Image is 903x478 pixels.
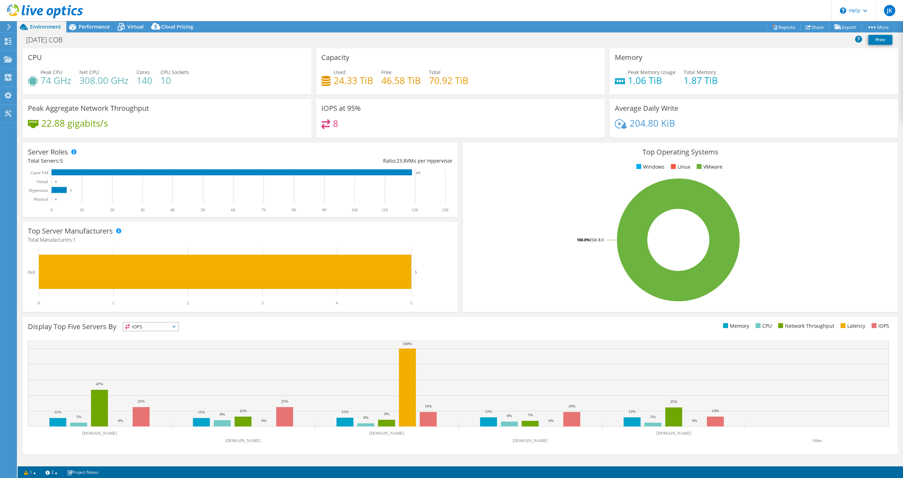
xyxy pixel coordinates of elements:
[41,69,62,75] span: Peak CPU
[36,179,48,184] text: Virtual
[240,409,247,413] text: 12%
[868,35,892,45] a: Print
[650,415,656,419] text: 5%
[615,104,678,112] h3: Average Daily Write
[829,22,862,32] a: Export
[767,22,801,32] a: Reports
[28,227,113,235] h3: Top Server Manufacturers
[549,418,554,423] text: 0%
[220,412,225,416] text: 8%
[240,157,453,165] div: Ratio: VMs per Hypervisor
[70,189,72,192] text: 5
[79,69,99,75] span: Net CPU
[334,77,373,84] h4: 24.33 TiB
[442,207,448,212] text: 130
[79,23,110,30] span: Performance
[381,69,392,75] span: Free
[507,413,512,418] text: 6%
[23,36,74,44] h1: [DATE] COB
[684,69,716,75] span: Total Memory
[292,207,296,212] text: 80
[19,468,41,477] a: 1
[485,409,492,413] text: 12%
[82,431,117,436] text: [DOMAIN_NAME]
[429,69,441,75] span: Total
[577,237,590,242] tspan: 100.0%
[403,341,412,346] text: 100%
[38,301,40,305] text: 0
[363,415,369,419] text: 4%
[28,104,149,112] h3: Peak Aggregate Network Throughput
[161,23,193,30] span: Cloud Pricing
[123,322,178,331] span: IOPS
[840,7,846,14] svg: \n
[96,382,103,386] text: 47%
[429,77,468,84] h4: 70.92 TiB
[137,69,150,75] span: Cores
[721,322,749,330] li: Memory
[635,163,665,171] li: Windows
[187,301,189,305] text: 2
[34,197,48,202] text: Physical
[76,415,81,419] text: 5%
[669,163,690,171] li: Linux
[79,77,128,84] h4: 308.00 GHz
[396,157,406,164] span: 23.8
[231,207,235,212] text: 60
[776,322,834,330] li: Network Throughput
[261,301,263,305] text: 3
[384,412,389,416] text: 9%
[334,69,346,75] span: Used
[28,236,453,244] h4: Total Manufacturers:
[261,418,267,423] text: 0%
[41,468,62,477] a: 2
[160,77,189,84] h4: 10
[30,23,61,30] span: Environment
[41,119,108,127] h4: 22.88 gigabits/s
[28,148,68,156] h3: Server Roles
[322,207,326,212] text: 90
[884,5,895,16] span: JK
[28,270,35,275] text: Dell
[351,207,358,212] text: 100
[630,119,675,127] h4: 204.80 KiB
[800,22,829,32] a: Share
[198,410,205,414] text: 11%
[80,207,84,212] text: 10
[201,207,205,212] text: 50
[468,148,893,156] h3: Top Operating Systems
[410,301,412,305] text: 5
[695,163,722,171] li: VMware
[55,198,57,201] text: 0
[415,270,417,274] text: 5
[754,322,772,330] li: CPU
[629,409,636,413] text: 12%
[160,69,189,75] span: CPU Sockets
[333,120,338,127] h4: 8
[839,322,865,330] li: Latency
[870,322,889,330] li: IOPS
[812,438,822,443] text: Other
[137,77,152,84] h4: 140
[416,171,420,175] text: 119
[712,409,719,413] text: 13%
[412,207,418,212] text: 120
[29,188,48,193] text: Hypervisor
[73,236,76,243] span: 1
[513,438,548,443] text: [DOMAIN_NAME]
[692,418,697,423] text: 0%
[369,431,404,436] text: [DOMAIN_NAME]
[590,237,604,242] tspan: ESXi 8.0
[226,438,261,443] text: [DOMAIN_NAME]
[31,170,48,175] text: Guest VM
[425,404,432,408] text: 19%
[528,413,533,417] text: 7%
[628,77,675,84] h4: 1.06 TiB
[112,301,114,305] text: 1
[382,207,388,212] text: 110
[55,180,57,183] text: 0
[140,207,145,212] text: 30
[170,207,175,212] text: 40
[321,54,349,61] h3: Capacity
[261,207,266,212] text: 70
